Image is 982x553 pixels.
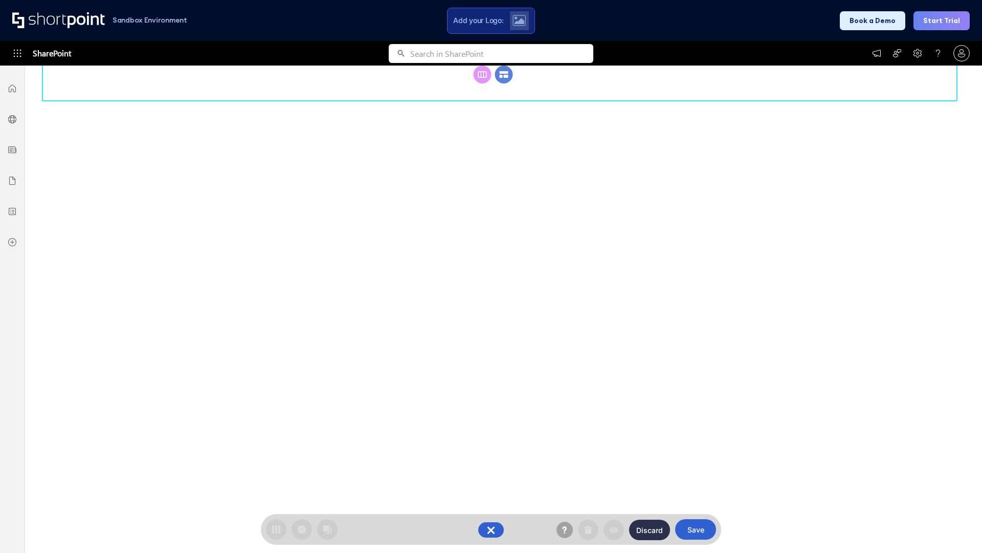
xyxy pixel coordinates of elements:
input: Search in SharePoint [410,44,593,63]
button: Discard [629,520,670,540]
span: SharePoint [33,41,71,66]
button: Book a Demo [840,11,905,30]
h1: Sandbox Environment [113,17,187,23]
button: Save [675,519,716,540]
img: Upload logo [512,15,526,26]
span: Add your Logo: [453,16,503,25]
button: Start Trial [913,11,970,30]
iframe: Chat Widget [931,504,982,553]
